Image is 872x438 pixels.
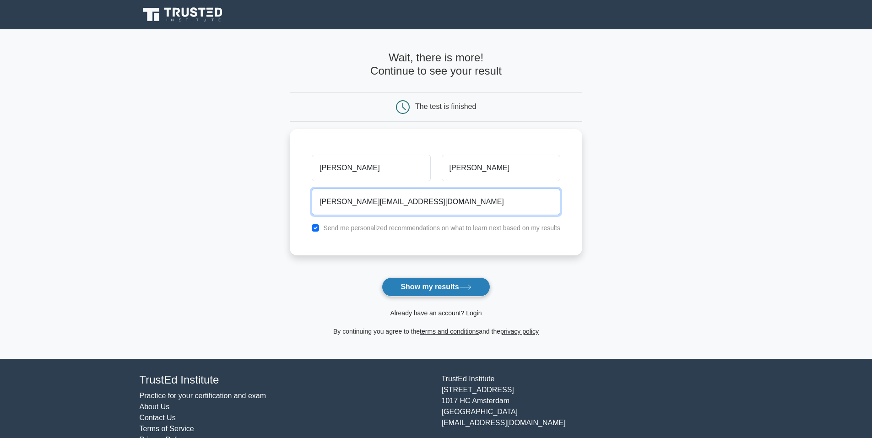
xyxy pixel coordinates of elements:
[382,277,490,297] button: Show my results
[312,155,430,181] input: First name
[140,425,194,433] a: Terms of Service
[442,155,560,181] input: Last name
[420,328,479,335] a: terms and conditions
[140,414,176,422] a: Contact Us
[284,326,588,337] div: By continuing you agree to the and the
[415,103,476,110] div: The test is finished
[323,224,560,232] label: Send me personalized recommendations on what to learn next based on my results
[500,328,539,335] a: privacy policy
[140,373,431,387] h4: TrustEd Institute
[290,51,582,78] h4: Wait, there is more! Continue to see your result
[312,189,560,215] input: Email
[140,392,266,400] a: Practice for your certification and exam
[390,309,482,317] a: Already have an account? Login
[140,403,170,411] a: About Us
